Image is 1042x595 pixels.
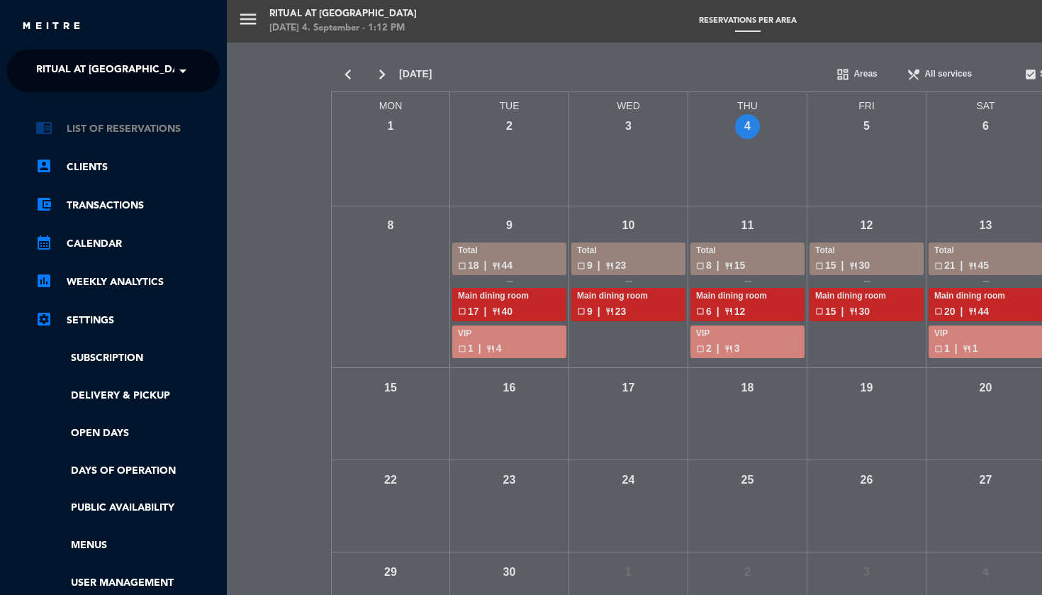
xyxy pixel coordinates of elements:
[21,21,82,32] img: MEITRE
[35,426,220,442] a: Open Days
[35,234,52,251] i: calendar_month
[35,159,220,176] a: account_boxClients
[35,272,52,289] i: assessment
[35,196,52,213] i: account_balance_wallet
[35,235,220,252] a: calendar_monthCalendar
[35,575,220,591] a: User Management
[35,388,220,404] a: Delivery & Pickup
[35,157,52,174] i: account_box
[35,538,220,554] a: Menus
[36,56,194,86] span: Ritual at [GEOGRAPHIC_DATA]
[35,121,220,138] a: chrome_reader_modeList of Reservations
[35,500,220,516] a: Public availability
[35,350,220,367] a: Subscription
[35,311,52,328] i: settings_applications
[35,119,52,136] i: chrome_reader_mode
[35,274,220,291] a: assessmentWeekly Analytics
[35,463,220,479] a: Days of operation
[35,197,220,214] a: account_balance_walletTransactions
[35,312,220,329] a: Settings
